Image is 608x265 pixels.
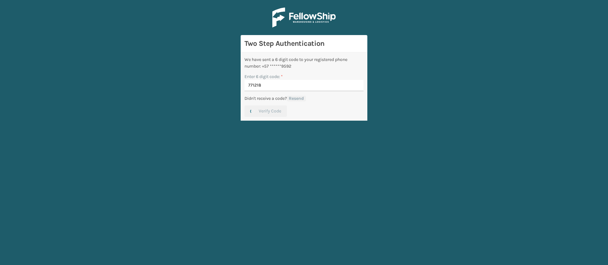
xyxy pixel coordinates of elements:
[244,39,364,48] h3: Two Step Authentication
[287,96,306,101] button: Resend
[244,105,287,117] button: Verify Code
[272,8,336,27] img: Logo
[244,95,287,102] p: Didn't receive a code?
[244,56,364,69] div: We have sent a 6 digit code to your registered phone number: +57 ******9592
[244,73,283,80] label: Enter 6 digit code:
